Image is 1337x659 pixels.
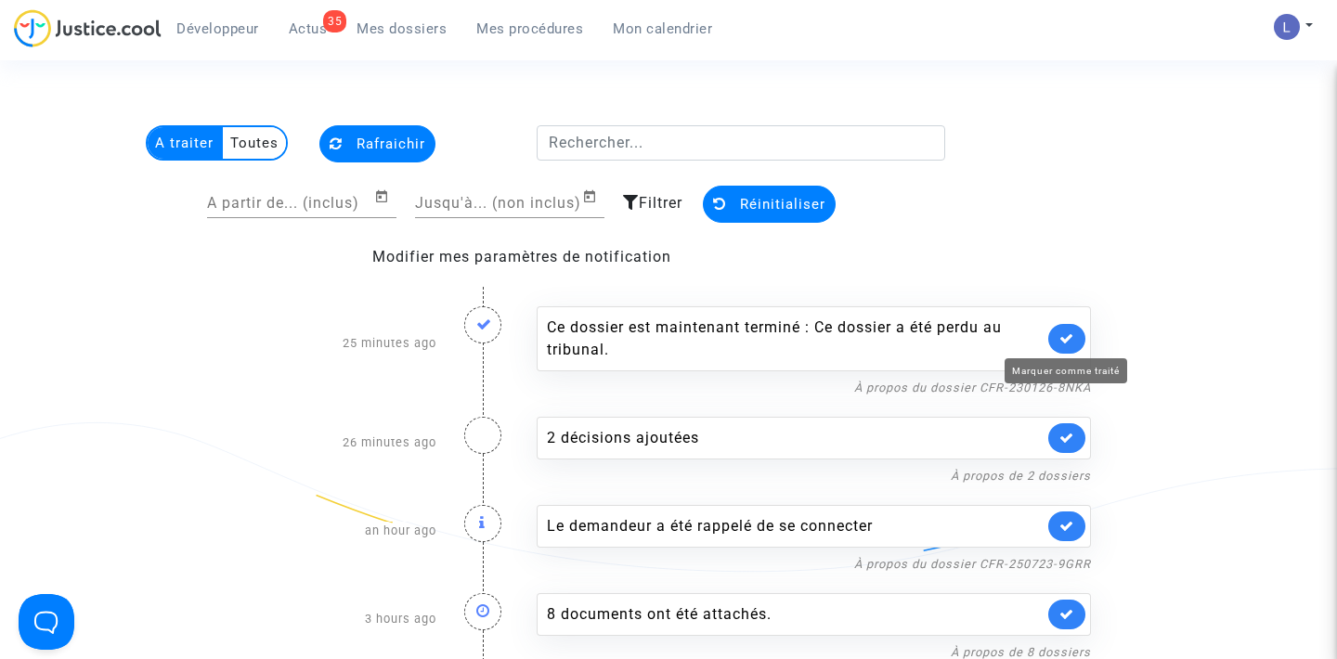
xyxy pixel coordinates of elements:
button: Open calendar [374,186,396,208]
a: À propos de 8 dossiers [951,645,1091,659]
a: 35Actus [274,15,343,43]
a: À propos de 2 dossiers [951,469,1091,483]
a: À propos du dossier CFR-250723-9GRR [854,557,1091,571]
input: Rechercher... [537,125,946,161]
button: Rafraichir [319,125,435,162]
a: Mon calendrier [598,15,727,43]
div: 35 [323,10,346,32]
span: Mes dossiers [357,20,447,37]
div: Le demandeur a été rappelé de se connecter [547,515,1044,537]
img: jc-logo.svg [14,9,162,47]
span: Développeur [176,20,259,37]
div: 8 documents ont été attachés. [547,603,1044,626]
div: 26 minutes ago [232,398,450,486]
div: 25 minutes ago [232,288,450,398]
a: À propos du dossier CFR-230126-8NKA [854,381,1091,394]
span: Filtrer [639,194,682,212]
div: Ce dossier est maintenant terminé : Ce dossier a été perdu au tribunal. [547,317,1044,361]
a: Modifier mes paramètres de notification [372,248,671,265]
div: an hour ago [232,486,450,575]
span: Mon calendrier [613,20,712,37]
span: Rafraichir [357,136,425,152]
a: Développeur [162,15,274,43]
multi-toggle-item: Toutes [223,127,286,159]
button: Réinitialiser [703,186,836,223]
span: Mes procédures [476,20,583,37]
div: 2 décisions ajoutées [547,427,1044,449]
a: Mes procédures [461,15,598,43]
span: Réinitialiser [740,196,825,213]
iframe: Help Scout Beacon - Open [19,594,74,650]
span: Actus [289,20,328,37]
img: AATXAJzI13CaqkJmx-MOQUbNyDE09GJ9dorwRvFSQZdH=s96-c [1274,14,1300,40]
button: Open calendar [582,186,604,208]
a: Mes dossiers [342,15,461,43]
multi-toggle-item: A traiter [148,127,223,159]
